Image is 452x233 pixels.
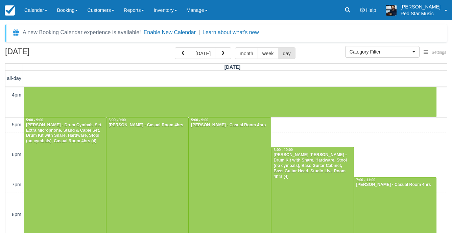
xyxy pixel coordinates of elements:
button: week [258,47,279,59]
span: 7pm [12,182,21,187]
span: [DATE] [224,64,241,70]
div: [PERSON_NAME] [PERSON_NAME] - Drum Kit with Snare, Hardware, Stool (no cymbals), Bass Guitar Cabi... [273,152,352,179]
div: [PERSON_NAME] - Casual Room 4hrs [356,182,434,188]
span: 5pm [12,122,21,127]
button: [DATE] [191,47,215,59]
span: Help [366,7,376,13]
button: month [235,47,258,59]
span: 7:00 - 11:00 [356,178,376,182]
span: 6:00 - 10:00 [273,148,293,152]
span: Category Filter [350,48,411,55]
div: A new Booking Calendar experience is available! [23,28,141,37]
a: Learn about what's new [203,29,259,35]
div: [PERSON_NAME] - Casual Room 4hrs [108,123,187,128]
span: | [198,29,200,35]
div: [PERSON_NAME] - Drum Cymbals Set, Extra Microphone, Stand & Cable Set, Drum Kit with Snare, Hardw... [26,123,104,144]
p: Red Star Music [401,10,441,17]
span: 8pm [12,212,21,217]
span: 5:00 - 9:00 [109,118,126,122]
button: Settings [420,48,450,58]
img: checkfront-main-nav-mini-logo.png [5,5,15,16]
span: 6pm [12,152,21,157]
span: 4pm [12,92,21,98]
h2: [DATE] [5,47,91,60]
span: 5:00 - 9:00 [26,118,43,122]
div: [PERSON_NAME] - Casual Room 4hrs [191,123,269,128]
span: all-day [7,76,21,81]
button: day [278,47,295,59]
p: [PERSON_NAME] [401,3,441,10]
i: Help [360,8,365,13]
img: A1 [386,5,397,16]
button: Category Filter [345,46,420,58]
span: 5:00 - 9:00 [191,118,208,122]
span: Settings [432,50,446,55]
button: Enable New Calendar [144,29,196,36]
